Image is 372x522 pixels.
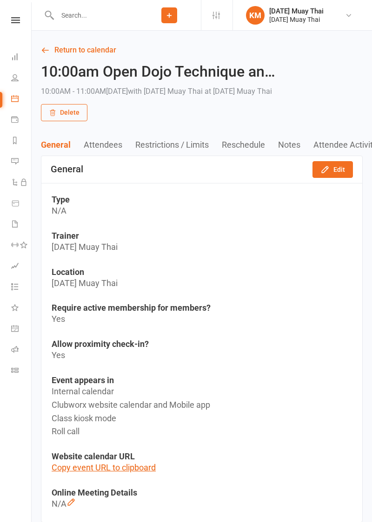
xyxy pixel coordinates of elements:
[41,44,363,57] a: Return to calendar
[84,140,135,150] button: Attendees
[205,87,272,96] span: at [DATE] Muay Thai
[11,131,32,152] a: Reports
[52,461,156,475] button: Copy event URL to clipboard
[11,340,32,361] a: Roll call kiosk mode
[52,385,352,398] div: Internal calendar
[41,64,275,80] h2: 10:00am Open Dojo Technique an…
[11,361,32,382] a: Class kiosk mode
[135,140,222,150] button: Restrictions / Limits
[52,339,352,349] td: Allow proximity check-in?
[52,195,352,204] td: Type
[52,313,352,326] td: Yes
[52,398,352,412] div: Clubworx website calendar and Mobile app
[269,15,324,24] div: [DATE] Muay Thai
[128,87,203,96] span: with [DATE] Muay Thai
[269,7,324,15] div: [DATE] Muay Thai
[52,231,352,241] td: Trainer
[41,104,87,121] button: Delete
[52,204,352,218] td: N/A
[51,164,83,175] div: General
[52,241,352,254] td: [DATE] Muay Thai
[52,425,352,438] div: Roll call
[52,451,352,461] td: Website calendar URL
[11,256,32,277] a: Assessments
[52,349,352,362] td: Yes
[54,9,138,22] input: Search...
[11,194,32,215] a: Product Sales
[52,375,352,385] td: Event appears in
[246,6,265,25] div: KM
[52,412,352,425] div: Class kiosk mode
[52,267,352,277] td: Location
[11,89,32,110] a: Calendar
[52,277,352,290] td: [DATE] Muay Thai
[11,298,32,319] a: What's New
[41,140,84,150] button: General
[52,303,352,313] td: Require active membership for members?
[11,319,32,340] a: General attendance kiosk mode
[41,85,275,98] div: 10:00AM - 11:00AM[DATE]
[52,488,352,497] td: Online Meeting Details
[222,140,278,150] button: Reschedule
[278,140,313,150] button: Notes
[11,47,32,68] a: Dashboard
[11,68,32,89] a: People
[11,110,32,131] a: Payments
[52,497,352,511] div: N/A
[312,161,353,178] button: Edit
